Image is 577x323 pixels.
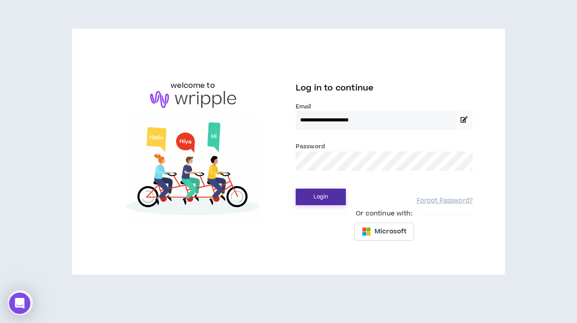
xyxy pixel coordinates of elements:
[349,209,418,219] span: Or continue with:
[150,91,236,108] img: logo-brand.png
[104,117,281,223] img: Welcome to Wripple
[354,223,414,241] button: Microsoft
[9,293,30,314] iframe: Intercom live chat
[296,103,473,111] label: Email
[171,80,215,91] h6: welcome to
[8,290,33,315] iframe: Intercom live chat discovery launcher
[296,189,346,205] button: Login
[375,227,406,237] span: Microsoft
[296,82,374,94] span: Log in to continue
[296,142,325,151] label: Password
[417,197,473,205] a: Forgot Password?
